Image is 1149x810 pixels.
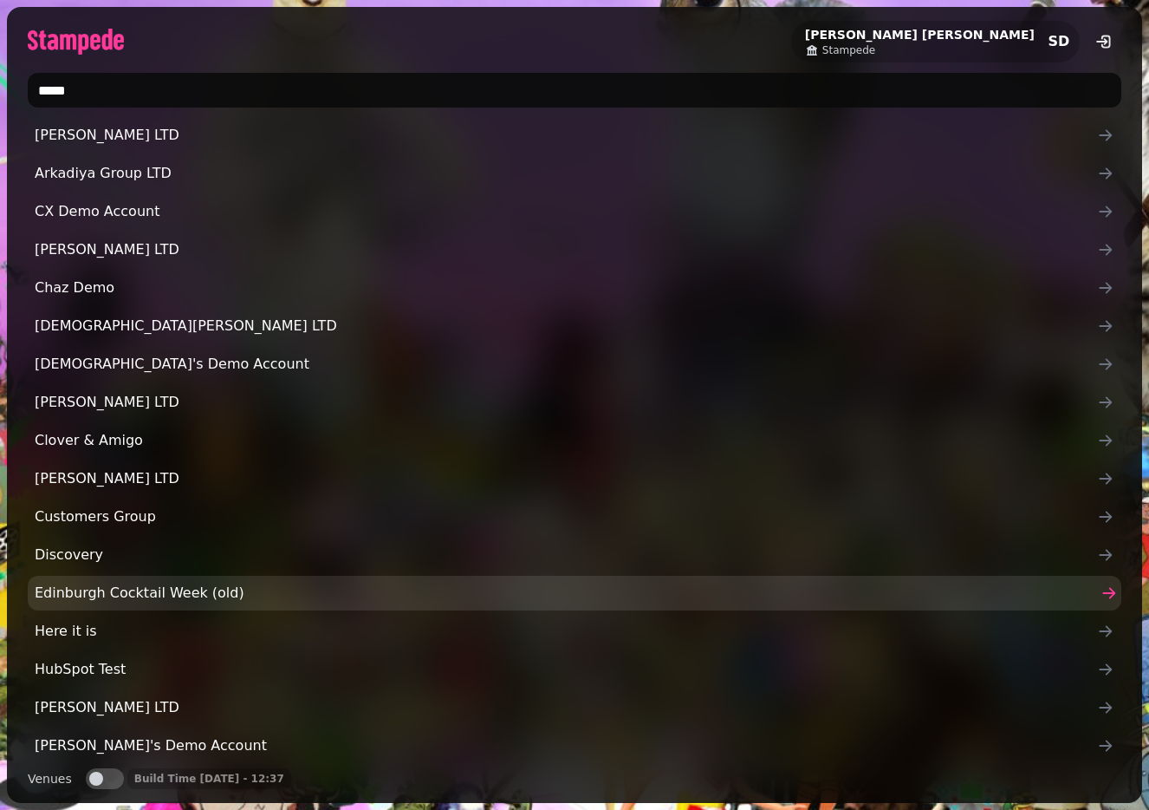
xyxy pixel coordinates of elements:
[28,768,72,789] label: Venues
[35,735,1097,756] span: [PERSON_NAME]'s Demo Account
[35,278,1097,298] span: Chaz Demo
[35,697,1097,718] span: [PERSON_NAME] LTD
[28,423,1121,458] a: Clover & Amigo
[28,29,124,55] img: logo
[35,468,1097,489] span: [PERSON_NAME] LTD
[28,500,1121,534] a: Customers Group
[28,156,1121,191] a: Arkadiya Group LTD
[822,43,875,57] span: Stampede
[28,347,1121,382] a: [DEMOGRAPHIC_DATA]'s Demo Account
[35,316,1097,336] span: [DEMOGRAPHIC_DATA][PERSON_NAME] LTD
[28,271,1121,305] a: Chaz Demo
[35,621,1097,642] span: Here it is
[28,576,1121,611] a: Edinburgh Cocktail Week (old)
[35,354,1097,375] span: [DEMOGRAPHIC_DATA]'s Demo Account
[28,614,1121,649] a: Here it is
[28,652,1121,687] a: HubSpot Test
[28,461,1121,496] a: [PERSON_NAME] LTD
[28,309,1121,343] a: [DEMOGRAPHIC_DATA][PERSON_NAME] LTD
[35,659,1097,680] span: HubSpot Test
[28,690,1121,725] a: [PERSON_NAME] LTD
[28,232,1121,267] a: [PERSON_NAME] LTD
[35,506,1097,527] span: Customers Group
[35,545,1097,565] span: Discovery
[805,26,1035,43] h2: [PERSON_NAME] [PERSON_NAME]
[35,583,1097,604] span: Edinburgh Cocktail Week (old)
[28,728,1121,763] a: [PERSON_NAME]'s Demo Account
[1048,35,1070,49] span: SD
[28,538,1121,572] a: Discovery
[35,392,1097,413] span: [PERSON_NAME] LTD
[35,163,1097,184] span: Arkadiya Group LTD
[805,43,1035,57] a: Stampede
[35,125,1097,146] span: [PERSON_NAME] LTD
[1087,24,1121,59] button: logout
[35,239,1097,260] span: [PERSON_NAME] LTD
[35,201,1097,222] span: CX Demo Account
[28,118,1121,153] a: [PERSON_NAME] LTD
[28,194,1121,229] a: CX Demo Account
[28,385,1121,420] a: [PERSON_NAME] LTD
[35,430,1097,451] span: Clover & Amigo
[134,772,284,786] p: Build Time [DATE] - 12:37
